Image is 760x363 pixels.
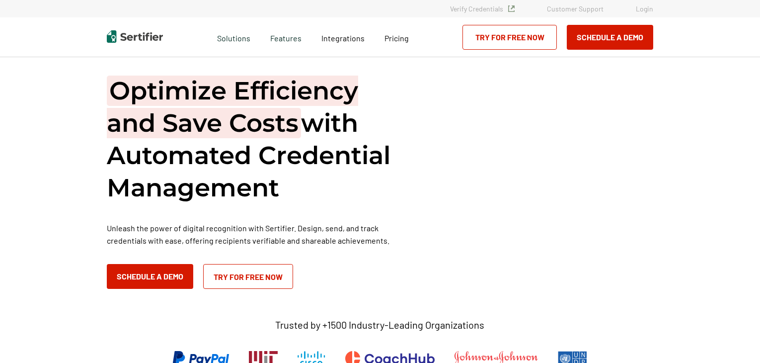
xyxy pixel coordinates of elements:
span: Pricing [384,33,409,43]
a: Try for Free Now [203,264,293,289]
a: Pricing [384,31,409,43]
p: Unleash the power of digital recognition with Sertifier. Design, send, and track credentials with... [107,222,405,247]
a: Verify Credentials [450,4,515,13]
p: Trusted by +1500 Industry-Leading Organizations [275,319,484,331]
span: Features [270,31,302,43]
h1: with Automated Credential Management [107,75,405,204]
a: Try for Free Now [462,25,557,50]
span: Optimize Efficiency and Save Costs [107,76,358,138]
span: Integrations [321,33,365,43]
span: Solutions [217,31,250,43]
img: Sertifier | Digital Credentialing Platform [107,30,163,43]
a: Integrations [321,31,365,43]
a: Customer Support [547,4,604,13]
a: Login [636,4,653,13]
img: Verified [508,5,515,12]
